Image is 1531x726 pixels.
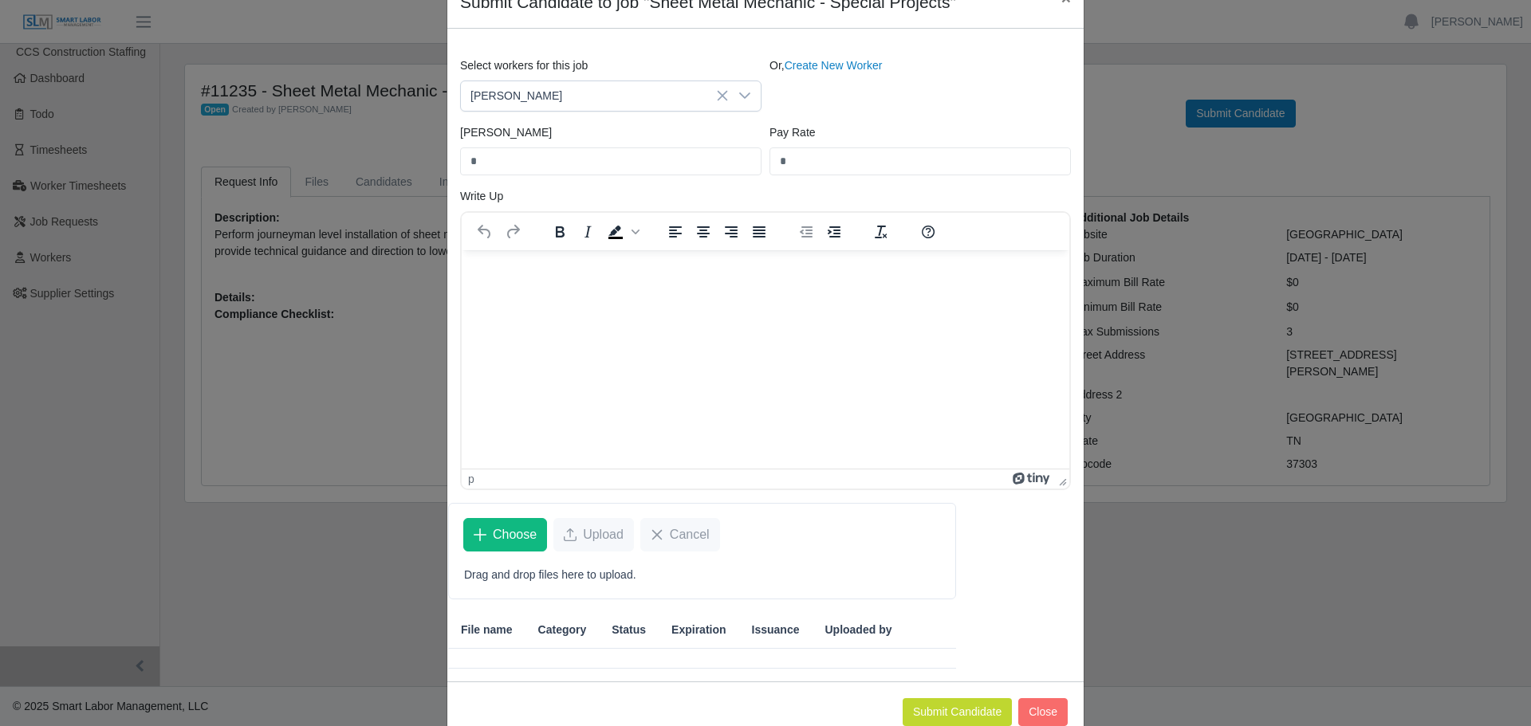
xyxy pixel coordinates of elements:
[493,525,537,544] span: Choose
[468,473,474,485] div: p
[821,221,848,243] button: Increase indent
[718,221,745,243] button: Align right
[553,518,634,551] button: Upload
[462,250,1069,469] iframe: Rich Text Area
[825,622,891,638] span: Uploaded by
[471,221,498,243] button: Undo
[460,57,588,74] label: Select workers for this job
[793,221,820,243] button: Decrease indent
[583,525,624,544] span: Upload
[461,81,729,111] span: Scott Bertelsen
[499,221,526,243] button: Redo
[1053,469,1069,489] div: Press the Up and Down arrow keys to resize the editor.
[461,622,513,638] span: File name
[671,622,726,638] span: Expiration
[690,221,717,243] button: Align center
[463,518,547,551] button: Choose
[765,57,1075,112] div: Or,
[752,622,800,638] span: Issuance
[1013,473,1053,485] a: Powered by Tiny
[612,622,646,638] span: Status
[546,221,573,243] button: Bold
[460,188,503,205] label: Write Up
[602,221,642,243] div: Background color Black
[538,622,587,638] span: Category
[460,124,552,141] label: [PERSON_NAME]
[769,124,816,141] label: Pay Rate
[640,518,720,551] button: Cancel
[915,221,942,243] button: Help
[662,221,689,243] button: Align left
[464,567,940,583] p: Drag and drop files here to upload.
[868,221,895,243] button: Clear formatting
[785,59,883,72] a: Create New Worker
[670,525,710,544] span: Cancel
[574,221,601,243] button: Italic
[746,221,773,243] button: Justify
